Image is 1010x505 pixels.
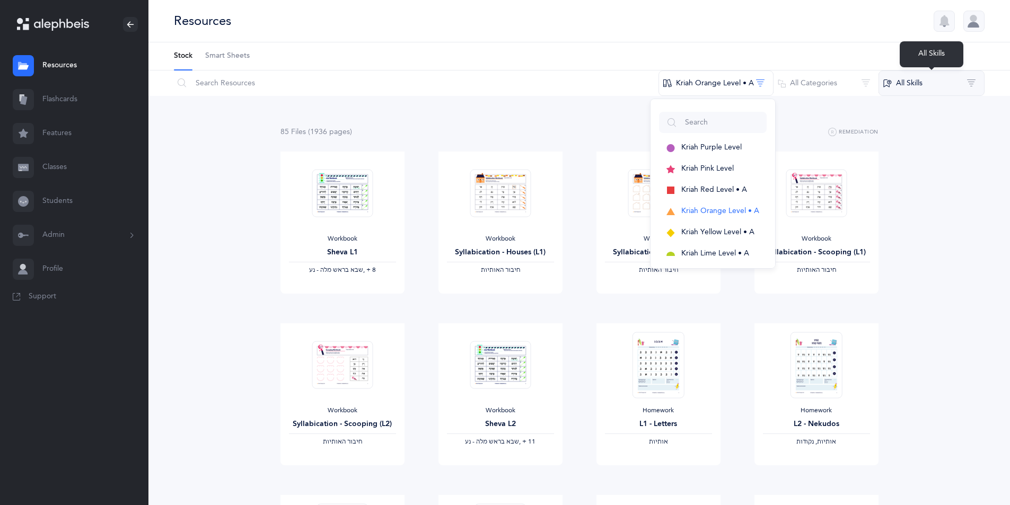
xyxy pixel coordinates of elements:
button: All Skills [879,70,985,96]
span: Kriah Orange Level • A [681,207,759,215]
div: Sheva L2 [447,419,554,430]
div: Syllabication - Houses (L2) [605,247,712,258]
button: Kriah Green Level • A [659,264,767,286]
div: Workbook [447,406,554,415]
div: Syllabication - Houses (L1) [447,247,554,258]
div: Workbook [763,235,870,243]
button: Kriah Orange Level • A [658,70,774,96]
div: Workbook [447,235,554,243]
button: Kriah Yellow Level • A [659,222,767,243]
div: Workbook [605,235,712,243]
span: s [347,128,350,136]
button: Kriah Purple Level [659,137,767,158]
span: ‫שבא בראש מלה - נע‬ [465,438,519,445]
div: Sheva L1 [289,247,396,258]
div: Workbook [289,406,396,415]
span: ‫חיבור האותיות‬ [797,266,836,273]
span: 85 File [280,128,306,136]
button: All Categories [773,70,879,96]
span: Smart Sheets [205,51,250,61]
button: Kriah Pink Level [659,158,767,180]
img: Sheva-Workbook-Orange-A-L1_EN_thumbnail_1754034062.png [312,169,373,217]
img: Sheva-Workbook-Orange-A-L2_EN_thumbnail_1754034118.png [470,341,531,389]
img: Syllabication-Workbook-Level-2-Houses-EN_thumbnail_1741114840.png [628,169,689,217]
button: Kriah Red Level • A [659,180,767,201]
img: Syllabication-Workbook-Level-1-EN_Orange_Houses_thumbnail_1741114714.png [470,169,531,217]
span: Kriah Red Level • A [681,185,747,194]
div: Resources [174,12,231,30]
span: Support [29,291,56,302]
span: ‫חיבור האותיות‬ [639,266,678,273]
img: Syllabication-Workbook-Level-1-EN_Orange_Scooping_thumbnail_1741114890.png [786,169,847,217]
div: ‪, + 11‬ [447,438,554,446]
img: Homework_L1_Letters_O_Orange_EN_thumbnail_1731215263.png [632,332,684,398]
input: Search Resources [173,70,659,96]
div: ‪, + 8‬ [289,266,396,274]
img: Syllabication-Workbook-Level-2-Scooping-EN_thumbnail_1724263547.png [312,341,373,389]
span: ‫שבא בראש מלה - נע‬ [309,266,363,273]
span: ‫חיבור האותיות‬ [481,266,520,273]
span: ‫חיבור האותיות‬ [323,438,362,445]
span: s [303,128,306,136]
iframe: Drift Widget Chat Controller [957,452,997,492]
div: Workbook [289,235,396,243]
div: Homework [763,406,870,415]
span: Kriah Pink Level [681,164,734,173]
img: Homework_L2_Nekudos_O_EN_thumbnail_1739258670.png [790,332,842,398]
div: L2 - Nekudos [763,419,870,430]
span: Kriah Lime Level • A [681,249,749,258]
span: ‫אותיות, נקודות‬ [796,438,836,445]
span: Kriah Yellow Level • A [681,228,754,236]
button: Remediation [828,126,879,139]
div: Syllabication - Scooping (L2) [289,419,396,430]
div: L1 - Letters [605,419,712,430]
div: All Skills [900,41,963,67]
div: Homework [605,406,712,415]
span: ‫אותיות‬ [649,438,668,445]
div: Syllabication - Scooping (L1) [763,247,870,258]
input: Search [659,112,767,133]
button: Kriah Orange Level • A [659,201,767,222]
span: (1936 page ) [308,128,352,136]
button: Kriah Lime Level • A [659,243,767,264]
span: Kriah Purple Level [681,143,742,152]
